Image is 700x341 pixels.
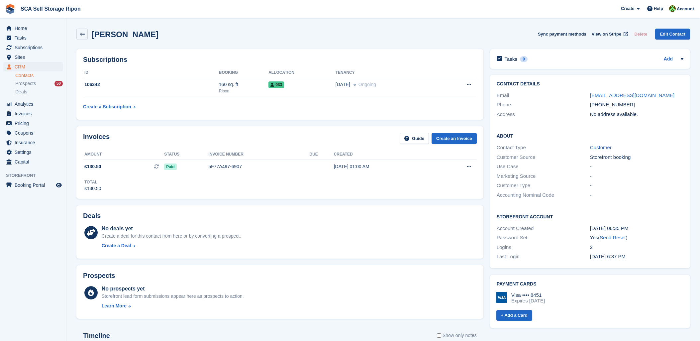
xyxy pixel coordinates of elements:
h2: Subscriptions [83,56,477,63]
a: + Add a Card [496,310,532,321]
div: £130.50 [84,185,101,192]
a: menu [3,99,63,109]
div: Storefront booking [590,154,683,161]
a: Edit Contact [655,29,690,40]
span: Prospects [15,80,36,87]
div: Customer Source [497,154,590,161]
h2: [PERSON_NAME] [92,30,158,39]
div: [DATE] 06:35 PM [590,225,683,232]
a: Guide [400,133,429,144]
span: Subscriptions [15,43,54,52]
span: £130.50 [84,163,101,170]
a: Create an Invoice [432,133,477,144]
a: Customer [590,145,612,150]
a: menu [3,62,63,71]
th: Status [164,149,208,160]
th: Tenancy [336,67,441,78]
div: Marketing Source [497,172,590,180]
div: Account Created [497,225,590,232]
div: Storefront lead form submissions appear here as prospects to action. [102,293,244,300]
div: [PHONE_NUMBER] [590,101,683,109]
div: Create a deal for this contact from here or by converting a prospect. [102,233,241,240]
span: Booking Portal [15,180,54,190]
th: Allocation [268,67,336,78]
h2: Payment cards [497,282,683,287]
div: 160 sq. ft [219,81,268,88]
span: Help [654,5,663,12]
div: Total [84,179,101,185]
div: - [590,163,683,170]
a: Create a Deal [102,242,241,249]
div: Contact Type [497,144,590,152]
span: View on Stripe [592,31,621,38]
span: Deals [15,89,27,95]
span: Tasks [15,33,54,43]
h2: About [497,132,683,139]
h2: Prospects [83,272,115,280]
div: Email [497,92,590,99]
span: Coupons [15,128,54,138]
h2: Contact Details [497,81,683,87]
span: Home [15,24,54,33]
a: Send Reset [600,235,626,240]
span: CRM [15,62,54,71]
a: menu [3,148,63,157]
div: Ripon [219,88,268,94]
span: [DATE] [336,81,350,88]
h2: Storefront Account [497,213,683,220]
span: Analytics [15,99,54,109]
a: Create a Subscription [83,101,136,113]
h2: Timeline [83,332,110,340]
span: Settings [15,148,54,157]
a: menu [3,128,63,138]
div: 0 [520,56,528,62]
a: menu [3,43,63,52]
div: - [590,172,683,180]
button: Sync payment methods [538,29,586,40]
a: menu [3,33,63,43]
div: - [590,191,683,199]
div: No deals yet [102,225,241,233]
div: Password Set [497,234,590,242]
a: menu [3,119,63,128]
img: Visa Logo [496,292,507,303]
div: No address available. [590,111,683,118]
span: Ongoing [358,82,376,87]
img: Kelly Neesham [669,5,676,12]
div: Phone [497,101,590,109]
div: Yes [590,234,683,242]
div: Last Login [497,253,590,261]
time: 2025-09-03 17:37:26 UTC [590,254,626,259]
div: Logins [497,244,590,251]
a: Add [664,56,673,63]
th: Created [334,149,437,160]
a: SCA Self Storage Ripon [18,3,83,14]
a: View on Stripe [589,29,629,40]
a: [EMAIL_ADDRESS][DOMAIN_NAME] [590,92,674,98]
div: 50 [54,81,63,86]
div: [DATE] 01:00 AM [334,163,437,170]
a: menu [3,157,63,167]
span: Capital [15,157,54,167]
a: menu [3,109,63,118]
label: Show only notes [437,332,477,339]
div: Create a Deal [102,242,131,249]
button: Delete [632,29,650,40]
div: No prospects yet [102,285,244,293]
span: Storefront [6,172,66,179]
a: menu [3,180,63,190]
a: Prospects 50 [15,80,63,87]
a: Contacts [15,72,63,79]
div: Create a Subscription [83,103,131,110]
div: Visa •••• 8451 [511,292,545,298]
h2: Tasks [505,56,518,62]
div: Customer Type [497,182,590,189]
span: Account [677,6,694,12]
img: stora-icon-8386f47178a22dfd0bd8f6a31ec36ba5ce8667c1dd55bd0f319d3a0aa187defe.svg [5,4,15,14]
div: 5F77A497-6907 [209,163,310,170]
span: Invoices [15,109,54,118]
a: menu [3,53,63,62]
span: Insurance [15,138,54,147]
div: - [590,182,683,189]
h2: Invoices [83,133,110,144]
